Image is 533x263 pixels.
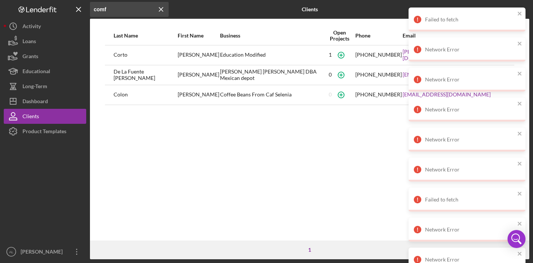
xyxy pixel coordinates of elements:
[22,124,66,141] div: Product Templates
[508,230,526,248] div: Open Intercom Messenger
[425,107,515,113] div: Network Error
[329,52,332,58] div: 1
[304,247,315,253] div: 1
[4,19,86,34] button: Activity
[9,250,13,254] text: AL
[403,72,491,78] a: [EMAIL_ADDRESS][DOMAIN_NAME]
[4,109,86,124] button: Clients
[114,86,177,104] div: Colon
[114,46,177,65] div: Corto
[325,30,354,42] div: Open Projects
[355,92,402,98] div: [PHONE_NUMBER]
[517,191,523,198] button: close
[329,92,332,98] div: 0
[517,161,523,168] button: close
[19,244,67,261] div: [PERSON_NAME]
[403,33,506,39] div: Email
[425,257,515,263] div: Network Error
[4,49,86,64] button: Grants
[90,2,169,17] input: Search
[517,251,523,258] button: close
[355,33,402,39] div: Phone
[517,71,523,78] button: close
[517,101,523,108] button: close
[425,77,515,83] div: Network Error
[425,137,515,143] div: Network Error
[403,92,491,98] a: [EMAIL_ADDRESS][DOMAIN_NAME]
[425,17,515,23] div: Failed to fetch
[22,19,41,36] div: Activity
[220,46,324,65] div: Education Modified
[517,221,523,228] button: close
[178,33,219,39] div: First Name
[220,66,324,84] div: [PERSON_NAME] [PERSON_NAME] DBA Mexican depot
[220,33,324,39] div: Business
[425,167,515,173] div: Network Error
[178,46,219,65] div: [PERSON_NAME]
[517,11,523,18] button: close
[517,131,523,138] button: close
[425,197,515,203] div: Failed to fetch
[22,94,48,111] div: Dashboard
[22,79,47,96] div: Long-Term
[302,6,318,12] b: Clients
[114,33,177,39] div: Last Name
[22,109,39,126] div: Clients
[4,34,86,49] button: Loans
[329,72,332,78] div: 0
[22,49,38,66] div: Grants
[4,79,86,94] button: Long-Term
[178,66,219,84] div: [PERSON_NAME]
[220,86,324,104] div: Coffee Beans From Caf Selenia
[425,227,515,233] div: Network Error
[425,47,515,53] div: Network Error
[4,244,86,259] button: AL[PERSON_NAME]
[22,34,36,51] div: Loans
[355,72,402,78] div: [PHONE_NUMBER]
[114,66,177,84] div: De La Fuente [PERSON_NAME]
[178,86,219,104] div: [PERSON_NAME]
[4,94,86,109] button: Dashboard
[517,41,523,48] button: close
[4,124,86,139] button: Product Templates
[4,64,86,79] button: Educational
[355,52,402,58] div: [PHONE_NUMBER]
[403,49,506,61] a: [PERSON_NAME][EMAIL_ADDRESS][DOMAIN_NAME]
[22,64,50,81] div: Educational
